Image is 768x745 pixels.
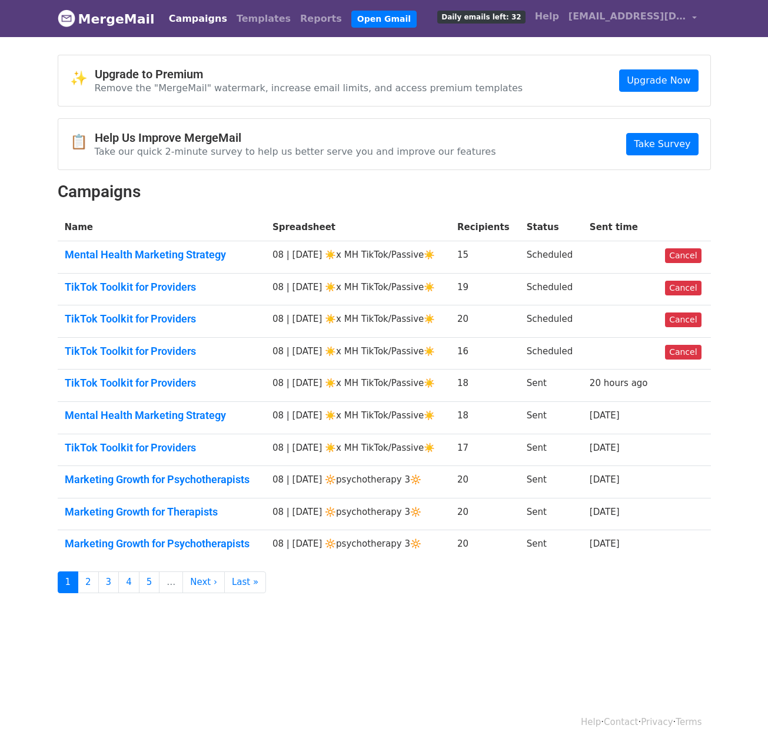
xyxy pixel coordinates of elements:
[450,402,520,434] td: 18
[118,571,139,593] a: 4
[265,214,450,241] th: Spreadsheet
[665,312,701,327] a: Cancel
[450,466,520,498] td: 20
[58,182,711,202] h2: Campaigns
[265,337,450,370] td: 08 | [DATE] ☀️x MH TikTok/Passive☀️
[581,717,601,727] a: Help
[95,131,496,145] h4: Help Us Improve MergeMail
[65,345,258,358] a: TikTok Toolkit for Providers
[164,7,232,31] a: Campaigns
[450,530,520,562] td: 20
[676,717,701,727] a: Terms
[520,466,583,498] td: Sent
[520,273,583,305] td: Scheduled
[65,473,258,486] a: Marketing Growth for Psychotherapists
[78,571,99,593] a: 2
[65,441,258,454] a: TikTok Toolkit for Providers
[295,7,347,31] a: Reports
[450,241,520,274] td: 15
[665,248,701,263] a: Cancel
[450,370,520,402] td: 18
[564,5,701,32] a: [EMAIL_ADDRESS][DOMAIN_NAME]
[520,337,583,370] td: Scheduled
[65,377,258,390] a: TikTok Toolkit for Providers
[520,305,583,338] td: Scheduled
[520,434,583,466] td: Sent
[437,11,525,24] span: Daily emails left: 32
[65,409,258,422] a: Mental Health Marketing Strategy
[265,402,450,434] td: 08 | [DATE] ☀️x MH TikTok/Passive☀️
[265,466,450,498] td: 08 | [DATE] 🔆psychotherapy 3🔆
[520,402,583,434] td: Sent
[265,530,450,562] td: 08 | [DATE] 🔆psychotherapy 3🔆
[265,273,450,305] td: 08 | [DATE] ☀️x MH TikTok/Passive☀️
[568,9,686,24] span: [EMAIL_ADDRESS][DOMAIN_NAME]
[265,498,450,530] td: 08 | [DATE] 🔆psychotherapy 3🔆
[665,281,701,295] a: Cancel
[626,133,698,155] a: Take Survey
[265,370,450,402] td: 08 | [DATE] ☀️x MH TikTok/Passive☀️
[95,82,523,94] p: Remove the "MergeMail" watermark, increase email limits, and access premium templates
[265,434,450,466] td: 08 | [DATE] ☀️x MH TikTok/Passive☀️
[65,248,258,261] a: Mental Health Marketing Strategy
[520,241,583,274] td: Scheduled
[590,474,620,485] a: [DATE]
[641,717,673,727] a: Privacy
[450,498,520,530] td: 20
[520,498,583,530] td: Sent
[520,530,583,562] td: Sent
[98,571,119,593] a: 3
[70,70,95,87] span: ✨
[590,410,620,421] a: [DATE]
[450,337,520,370] td: 16
[65,537,258,550] a: Marketing Growth for Psychotherapists
[583,214,658,241] th: Sent time
[95,67,523,81] h4: Upgrade to Premium
[450,434,520,466] td: 17
[232,7,295,31] a: Templates
[95,145,496,158] p: Take our quick 2-minute survey to help us better serve you and improve our features
[590,538,620,549] a: [DATE]
[265,241,450,274] td: 08 | [DATE] ☀️x MH TikTok/Passive☀️
[58,9,75,27] img: MergeMail logo
[590,378,648,388] a: 20 hours ago
[58,214,265,241] th: Name
[433,5,530,28] a: Daily emails left: 32
[530,5,564,28] a: Help
[65,281,258,294] a: TikTok Toolkit for Providers
[58,6,155,31] a: MergeMail
[351,11,417,28] a: Open Gmail
[65,312,258,325] a: TikTok Toolkit for Providers
[450,214,520,241] th: Recipients
[604,717,638,727] a: Contact
[590,507,620,517] a: [DATE]
[450,273,520,305] td: 19
[65,505,258,518] a: Marketing Growth for Therapists
[58,571,79,593] a: 1
[619,69,698,92] a: Upgrade Now
[139,571,160,593] a: 5
[182,571,225,593] a: Next ›
[70,134,95,151] span: 📋
[265,305,450,338] td: 08 | [DATE] ☀️x MH TikTok/Passive☀️
[590,443,620,453] a: [DATE]
[224,571,266,593] a: Last »
[665,345,701,360] a: Cancel
[520,214,583,241] th: Status
[450,305,520,338] td: 20
[520,370,583,402] td: Sent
